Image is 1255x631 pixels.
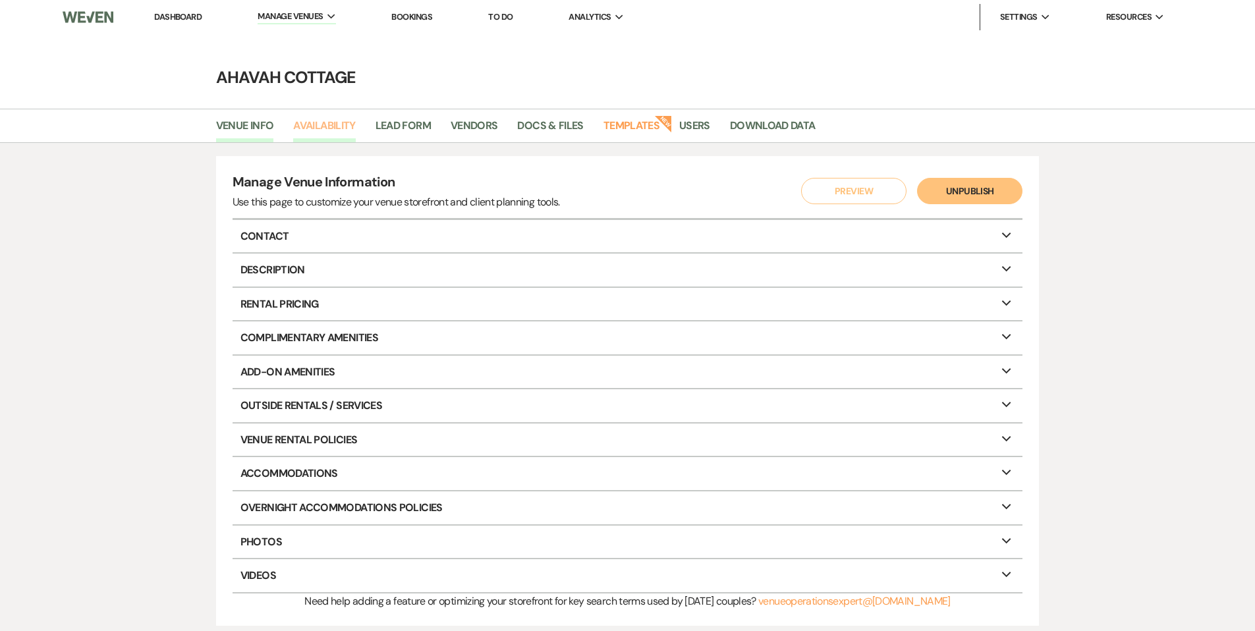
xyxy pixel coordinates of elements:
[1106,11,1152,24] span: Resources
[569,11,611,24] span: Analytics
[801,178,906,204] button: Preview
[517,117,583,142] a: Docs & Files
[233,254,1023,287] p: Description
[654,114,673,132] strong: New
[798,178,903,204] a: Preview
[917,178,1022,204] button: Unpublish
[391,11,432,22] a: Bookings
[679,117,710,142] a: Users
[233,491,1023,524] p: Overnight Accommodations Policies
[258,10,323,23] span: Manage Venues
[730,117,816,142] a: Download Data
[63,3,113,31] img: Weven Logo
[451,117,498,142] a: Vendors
[233,288,1023,321] p: Rental Pricing
[153,66,1102,89] h4: Ahavah Cottage
[233,389,1023,422] p: Outside Rentals / Services
[233,526,1023,559] p: Photos
[293,117,355,142] a: Availability
[233,356,1023,389] p: Add-On Amenities
[1000,11,1038,24] span: Settings
[233,321,1023,354] p: Complimentary Amenities
[233,173,560,194] h4: Manage Venue Information
[603,117,659,142] a: Templates
[304,594,756,608] span: Need help adding a feature or optimizing your storefront for key search terms used by [DATE] coup...
[758,594,951,608] a: venueoperationsexpert@[DOMAIN_NAME]
[488,11,513,22] a: To Do
[233,457,1023,490] p: Accommodations
[376,117,431,142] a: Lead Form
[233,194,560,210] div: Use this page to customize your venue storefront and client planning tools.
[233,220,1023,253] p: Contact
[216,117,274,142] a: Venue Info
[233,424,1023,456] p: Venue Rental Policies
[233,559,1023,592] p: Videos
[154,11,202,22] a: Dashboard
